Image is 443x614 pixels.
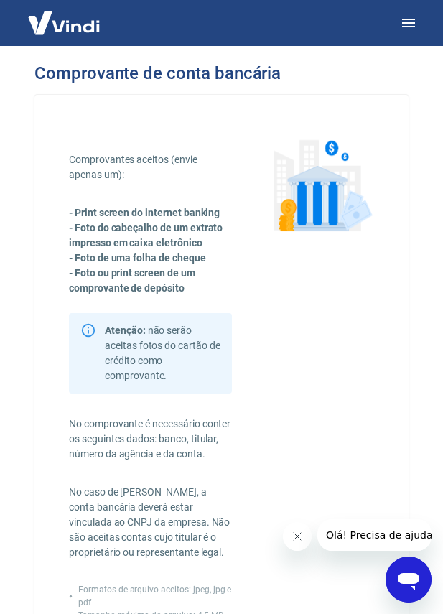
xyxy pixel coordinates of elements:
[17,1,111,45] img: Vindi
[69,267,195,294] strong: - Foto ou print screen de um comprovante de depósito
[386,557,432,603] iframe: Botão para abrir a janela de mensagens
[105,323,220,383] p: não serão aceitas fotos do cartão de crédito como comprovante.
[69,485,232,560] p: No caso de [PERSON_NAME], a conta bancária deverá estar vinculada ao CNPJ da empresa. Não são ace...
[69,417,232,462] p: No comprovante é necessário conter os seguintes dados: banco, titular, número da agência e da conta.
[69,207,220,218] strong: - Print screen do internet banking
[9,10,121,22] span: Olá! Precisa de ajuda?
[69,152,232,182] p: Comprovantes aceitos (envie apenas um):
[105,325,148,336] span: Atenção:
[34,63,281,83] h3: Comprovante de conta bancária
[283,522,312,551] iframe: Fechar mensagem
[78,583,232,609] p: Formatos de arquivo aceitos: jpeg, jpg e pdf
[317,519,432,551] iframe: Mensagem da empresa
[266,129,374,237] img: foto-bank.95985f06fdf5fd3f43e2.png
[69,222,223,248] strong: - Foto do cabeçalho de um extrato impresso em caixa eletrônico
[69,252,206,264] strong: - Foto de uma folha de cheque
